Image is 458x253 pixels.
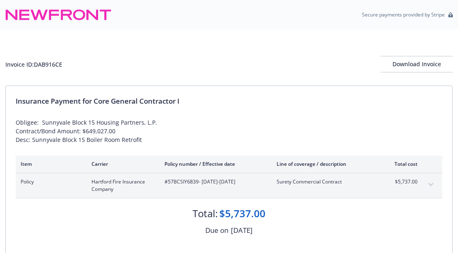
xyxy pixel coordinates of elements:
[277,160,373,167] div: Line of coverage / description
[92,160,151,167] div: Carrier
[21,178,78,186] span: Policy
[362,11,445,18] p: Secure payments provided by Stripe
[193,207,218,221] div: Total:
[205,225,228,236] div: Due on
[16,173,442,198] div: PolicyHartford Fire Insurance Company#57BCSIY6839- [DATE]-[DATE]Surety Commercial Contract$5,737....
[380,56,453,72] div: Download Invoice
[21,160,78,167] div: Item
[380,56,453,72] button: Download Invoice
[5,60,62,69] div: Invoice ID: DAB916CE
[164,178,263,186] span: #57BCSIY6839 - [DATE]-[DATE]
[387,160,418,167] div: Total cost
[16,96,442,107] div: Insurance Payment for Core General Contractor I
[164,160,263,167] div: Policy number / Effective date
[92,178,151,193] span: Hartford Fire Insurance Company
[277,178,373,186] span: Surety Commercial Contract
[231,225,253,236] div: [DATE]
[424,178,437,191] button: expand content
[16,118,442,144] div: Obligee: Sunnyvale Block 15 Housing Partners, L.P. Contract/Bond Amount: $649,027.00 Desc: Sunnyv...
[387,178,418,186] span: $5,737.00
[219,207,265,221] div: $5,737.00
